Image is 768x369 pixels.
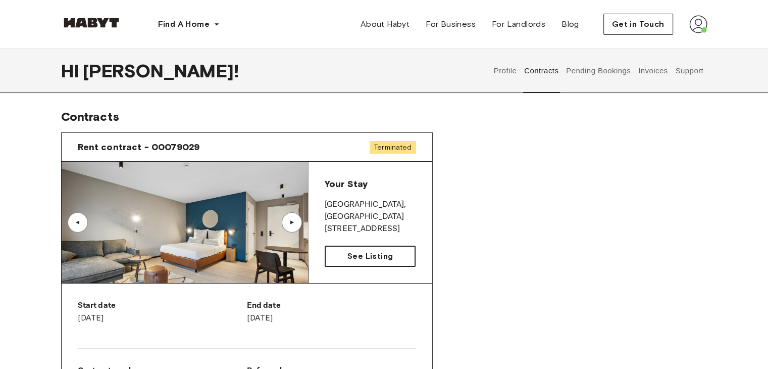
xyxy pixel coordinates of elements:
span: Contracts [61,109,119,124]
a: Blog [553,14,587,34]
span: About Habyt [361,18,409,30]
a: See Listing [325,246,416,267]
p: Start date [78,300,247,312]
span: Hi [61,60,83,81]
p: [STREET_ADDRESS] [325,223,416,235]
span: Get in Touch [612,18,664,30]
span: See Listing [347,250,393,262]
p: [GEOGRAPHIC_DATA] , [GEOGRAPHIC_DATA] [325,199,416,223]
span: [PERSON_NAME] ! [83,60,239,81]
span: Your Stay [325,178,368,190]
div: [DATE] [247,300,416,324]
img: avatar [689,15,707,33]
button: Contracts [523,49,560,93]
button: Support [674,49,705,93]
button: Invoices [637,49,669,93]
button: Pending Bookings [565,49,632,93]
a: For Business [418,14,484,34]
span: Terminated [370,141,416,154]
span: Blog [561,18,579,30]
button: Profile [492,49,518,93]
div: [DATE] [78,300,247,324]
div: ▲ [287,219,297,225]
span: Rent contract - 00079029 [78,141,200,153]
a: About Habyt [352,14,418,34]
span: Find A Home [158,18,210,30]
button: Find A Home [150,14,228,34]
div: ▲ [73,219,83,225]
p: End date [247,300,416,312]
a: For Landlords [484,14,553,34]
span: For Landlords [492,18,545,30]
button: Get in Touch [603,14,673,35]
span: For Business [426,18,476,30]
img: Image of the room [62,162,308,283]
img: Habyt [61,18,122,28]
div: user profile tabs [490,49,707,93]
